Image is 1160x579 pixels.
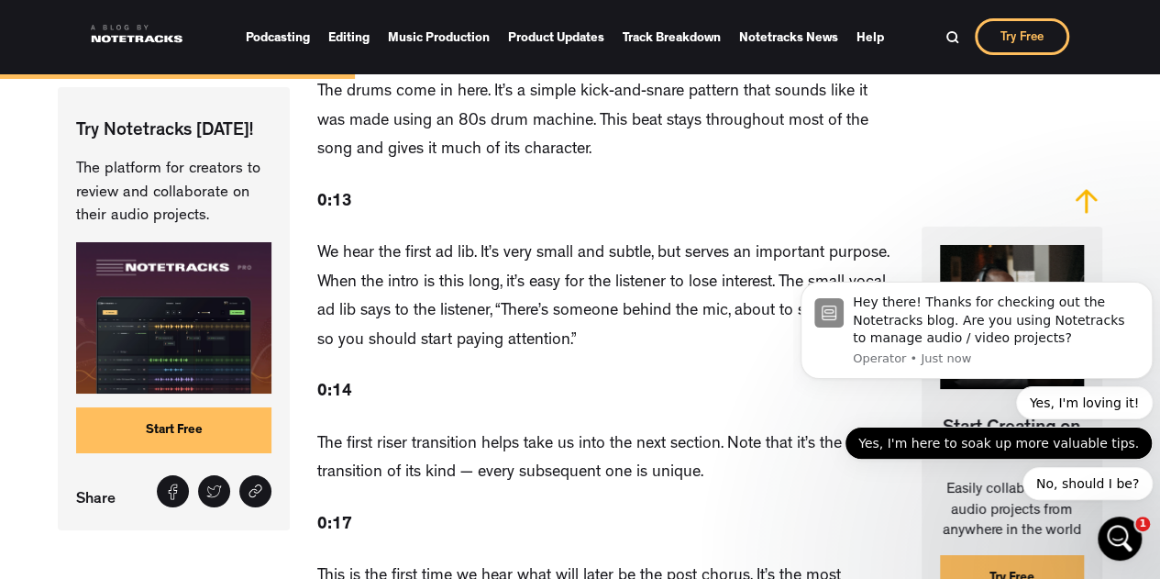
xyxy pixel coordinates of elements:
[317,195,352,211] strong: 0:13
[388,24,490,50] a: Music Production
[76,158,271,228] p: The platform for creators to review and collaborate on their audio projects.
[739,24,838,50] a: Notetracks News
[1135,517,1150,531] span: 1
[856,24,884,50] a: Help
[945,30,959,44] img: Search Bar
[248,484,263,499] img: Share link icon
[76,485,125,512] p: Share
[317,518,352,534] strong: 0:17
[198,475,230,507] a: Tweet
[328,24,370,50] a: Editing
[508,24,604,50] a: Product Updates
[76,119,271,144] p: Try Notetracks [DATE]!
[317,384,352,401] strong: 0:14
[246,24,310,50] a: Podcasting
[975,18,1069,55] a: Try Free
[317,431,893,489] p: The first riser transition helps take us into the next section. Note that it’s the only transitio...
[76,407,271,453] a: Start Free
[317,379,352,408] p: ‍
[793,262,1160,570] iframe: Intercom notifications message
[1098,517,1142,561] iframe: Intercom live chat
[157,475,189,507] a: Share on Facebook
[317,240,893,356] p: We hear the first ad lib. It’s very small and subtle, but serves an important purpose. When the i...
[317,79,893,166] p: The drums come in here. It’s a simple kick-and-snare pattern that sounds like it was made using a...
[623,24,721,50] a: Track Breakdown
[317,189,352,218] p: ‍ ‍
